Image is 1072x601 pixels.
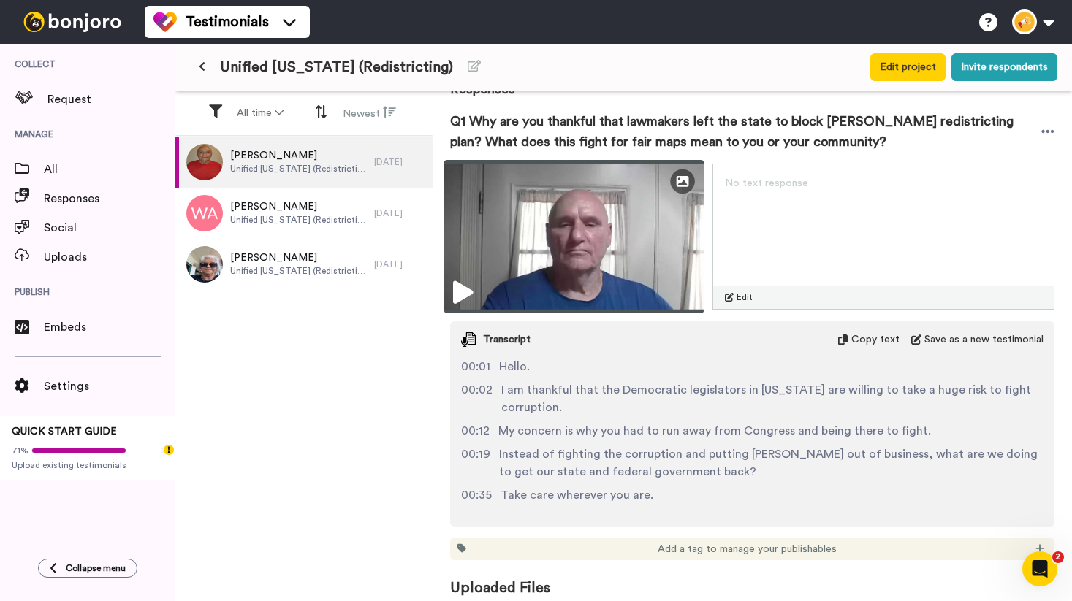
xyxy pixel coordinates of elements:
span: Q1 Why are you thankful that lawmakers left the state to block [PERSON_NAME] redistricting plan? ... [450,111,1041,152]
span: Uploaded Files [450,560,1054,598]
a: [PERSON_NAME]Unified [US_STATE] (Redistricting)[DATE] [175,188,433,239]
span: 00:35 [461,486,492,504]
span: Instead of fighting the corruption and putting [PERSON_NAME] out of business, what are we doing t... [499,445,1044,481]
span: Hello. [499,358,530,375]
span: Unified [US_STATE] (Redistricting) [220,57,453,77]
span: 2 [1052,551,1064,563]
span: No text response [725,178,808,188]
img: bj-logo-header-white.svg [18,12,127,32]
img: wa.png [186,195,223,231]
button: Newest [334,99,405,127]
img: b71ecc69-ed00-46fa-9a5e-aad990d00106.jpeg [186,144,223,180]
button: Collapse menu [38,559,137,578]
span: 71% [12,445,28,456]
span: Unified [US_STATE] (Redistricting) [230,265,367,277]
img: tm-color.svg [153,10,177,34]
div: [DATE] [374,207,425,219]
span: 00:19 [461,445,490,481]
button: All time [228,100,292,126]
div: [DATE] [374,259,425,270]
span: Take care wherever you are. [501,486,653,504]
span: Copy text [851,332,900,347]
span: Unified [US_STATE] (Redistricting) [230,214,367,226]
span: I am thankful that the Democratic legislators in [US_STATE] are willing to take a huge risk to fi... [501,381,1044,416]
span: Add a tag to manage your publishables [658,542,837,556]
span: Request [47,91,175,108]
span: Uploads [44,248,175,266]
span: Testimonials [186,12,269,32]
span: 00:02 [461,381,493,416]
span: Upload existing testimonials [12,459,164,471]
span: Collapse menu [66,562,126,574]
span: Responses [44,190,175,207]
a: [PERSON_NAME]Unified [US_STATE] (Redistricting)[DATE] [175,137,433,188]
span: Social [44,219,175,237]
span: Settings [44,378,175,395]
img: 9b43f5d6-503d-4e17-91dc-cfd3e963859f-thumbnail_full-1754602650.jpg [444,160,704,313]
span: Edit [737,291,753,303]
span: [PERSON_NAME] [230,250,367,265]
iframe: Intercom live chat [1022,551,1057,586]
span: Transcript [483,332,531,347]
span: QUICK START GUIDE [12,426,117,437]
span: 00:01 [461,358,490,375]
img: 16ead440-a117-47b1-9e07-5541e4351ac5.jpeg [186,246,223,283]
img: transcript.svg [461,332,476,347]
span: All [44,161,175,178]
div: [DATE] [374,156,425,168]
button: Invite respondents [951,53,1057,81]
div: Tooltip anchor [162,443,175,456]
span: 00:12 [461,422,490,440]
a: [PERSON_NAME]Unified [US_STATE] (Redistricting)[DATE] [175,239,433,290]
span: Embeds [44,318,175,336]
span: My concern is why you had to run away from Congress and being there to fight. [498,422,931,440]
button: Edit project [870,53,946,81]
span: [PERSON_NAME] [230,148,367,163]
span: [PERSON_NAME] [230,199,367,214]
span: Save as a new testimonial [924,332,1044,347]
span: Unified [US_STATE] (Redistricting) [230,163,367,175]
